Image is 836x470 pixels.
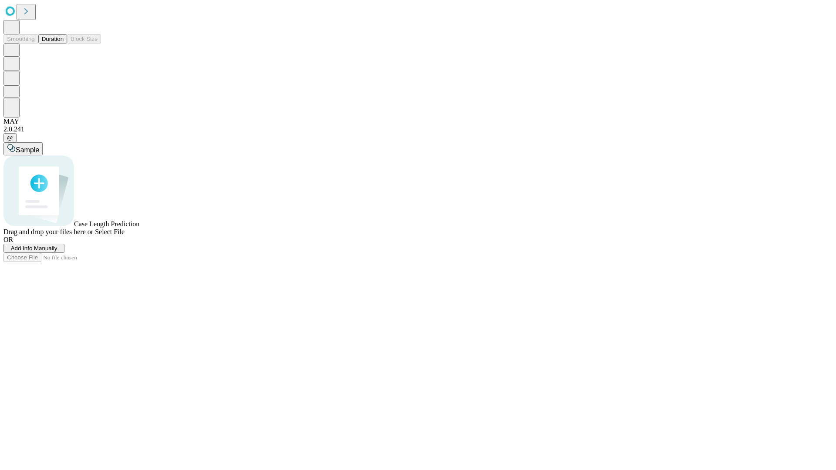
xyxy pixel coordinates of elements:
[11,245,57,252] span: Add Info Manually
[38,34,67,44] button: Duration
[74,220,139,228] span: Case Length Prediction
[95,228,125,235] span: Select File
[3,142,43,155] button: Sample
[3,133,17,142] button: @
[3,244,64,253] button: Add Info Manually
[67,34,101,44] button: Block Size
[3,236,13,243] span: OR
[3,125,833,133] div: 2.0.241
[3,228,93,235] span: Drag and drop your files here or
[3,34,38,44] button: Smoothing
[3,117,833,125] div: MAY
[16,146,39,154] span: Sample
[7,134,13,141] span: @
